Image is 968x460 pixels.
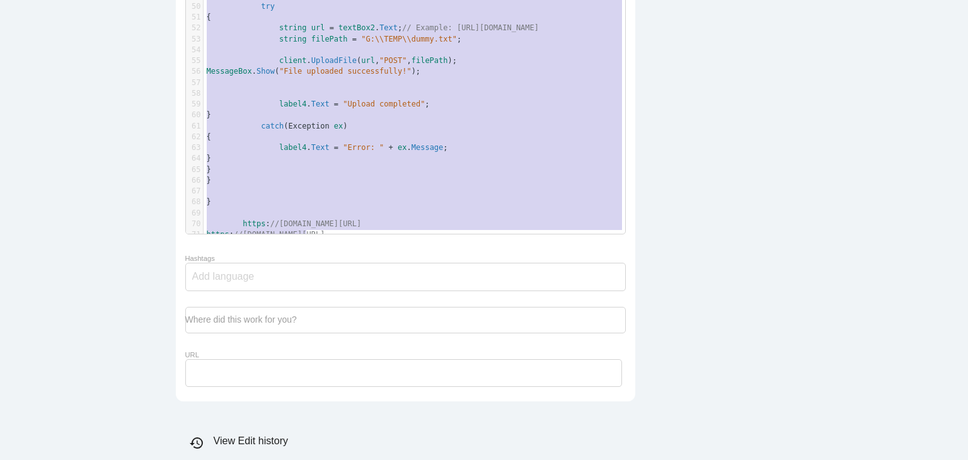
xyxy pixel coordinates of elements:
div: 53 [186,34,203,45]
span: = [334,143,338,152]
span: Message [412,143,444,152]
div: 52 [186,23,203,33]
div: 68 [186,197,203,207]
div: 71 [186,229,203,240]
span: Text [311,143,330,152]
label: Hashtags [185,255,215,262]
span: { [207,13,211,21]
span: "POST" [379,56,406,65]
div: 67 [186,186,203,197]
span: url [311,23,325,32]
div: 69 [186,208,203,219]
span: Show [256,67,275,76]
h6: View Edit history [189,435,635,447]
label: Where did this work for you? [185,314,297,325]
span: client [279,56,306,65]
div: 50 [186,1,203,12]
span: . ; [207,23,539,32]
span: filePath [412,56,448,65]
span: = [352,35,357,43]
span: : [207,230,325,239]
div: 70 [186,219,203,229]
span: "Error: " [343,143,384,152]
span: } [207,154,211,163]
div: 62 [186,132,203,142]
span: string [279,23,306,32]
span: catch [261,122,284,130]
span: . ; [207,100,430,108]
span: string [279,35,306,43]
div: 65 [186,164,203,175]
span: = [334,100,338,108]
div: 54 [186,45,203,55]
div: 58 [186,88,203,99]
span: . . ; [207,143,448,152]
div: 66 [186,175,203,186]
span: Exception [289,122,330,130]
span: ; [207,35,462,43]
span: "File uploaded successfully!" [279,67,412,76]
div: 57 [186,78,203,88]
span: https [207,230,229,239]
span: Text [311,100,330,108]
span: MessageBox [207,67,252,76]
span: try [261,2,275,11]
span: //[DOMAIN_NAME][URL] [234,230,325,239]
span: url [361,56,375,65]
span: . ( ); [207,67,421,76]
span: } [207,197,211,206]
span: : [207,219,362,228]
span: Text [379,23,398,32]
span: } [207,176,211,185]
span: . ( , , ); [207,56,458,65]
span: { [207,132,211,141]
div: 56 [186,66,203,77]
span: label4 [279,100,306,108]
span: } [207,110,211,119]
label: URL [185,351,199,359]
input: Add language [192,263,268,290]
span: textBox2 [338,23,375,32]
i: history [189,435,204,451]
div: 63 [186,142,203,153]
span: // Example: [URL][DOMAIN_NAME] [402,23,539,32]
span: = [330,23,334,32]
span: filePath [311,35,348,43]
span: UploadFile [311,56,357,65]
div: 61 [186,121,203,132]
span: label4 [279,143,306,152]
span: + [389,143,393,152]
span: https [243,219,265,228]
div: 59 [186,99,203,110]
span: } [207,165,211,174]
div: 60 [186,110,203,120]
span: "G:\\TEMP\\dummy.txt" [361,35,457,43]
span: //[DOMAIN_NAME][URL] [270,219,362,228]
span: ex [398,143,406,152]
span: ex [334,122,343,130]
div: 51 [186,12,203,23]
span: "Upload completed" [343,100,425,108]
span: ( ) [207,122,348,130]
div: 55 [186,55,203,66]
div: 64 [186,153,203,164]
